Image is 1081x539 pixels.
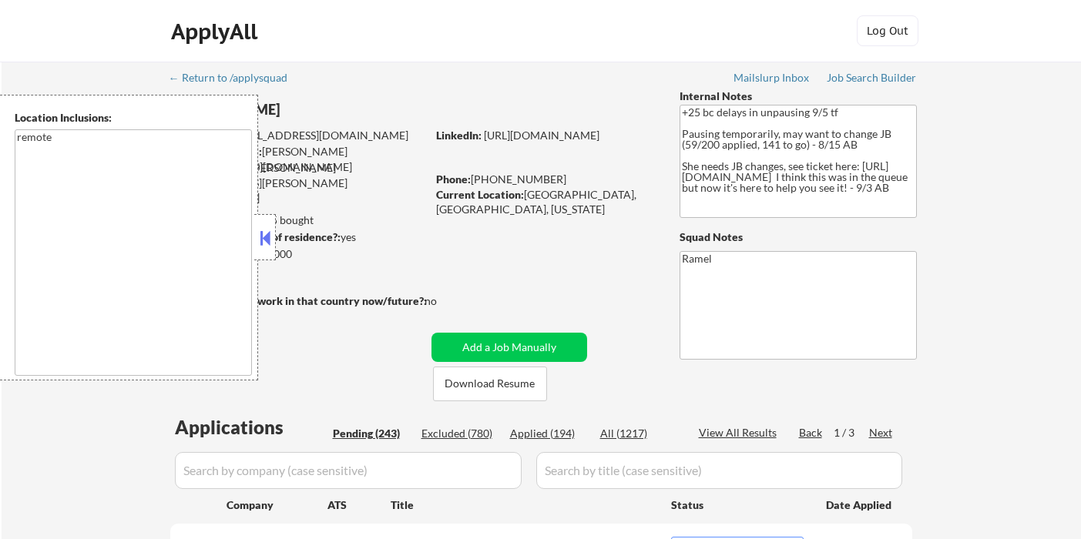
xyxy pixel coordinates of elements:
div: ApplyAll [171,18,262,45]
a: Mailslurp Inbox [734,72,811,87]
strong: Current Location: [436,188,524,201]
div: no [425,293,468,309]
div: Location Inclusions: [15,110,252,126]
strong: Will need Visa to work in that country now/future?: [170,294,427,307]
button: Log Out [857,15,918,46]
div: Title [391,497,656,513]
div: Internal Notes [680,89,917,104]
div: Job Search Builder [827,72,917,83]
div: [PERSON_NAME] [170,100,487,119]
div: Status [671,490,804,518]
button: Download Resume [433,367,547,401]
div: 160 sent / 225 bought [170,213,426,228]
div: 1 / 3 [834,425,869,440]
div: [PERSON_NAME][EMAIL_ADDRESS][DOMAIN_NAME] [171,144,426,174]
a: [URL][DOMAIN_NAME] [484,129,599,142]
div: ← Return to /applysquad [169,72,302,83]
div: [EMAIL_ADDRESS][DOMAIN_NAME] [171,128,426,143]
button: Add a Job Manually [431,333,587,362]
div: ATS [327,497,391,513]
input: Search by company (case sensitive) [175,452,522,489]
a: ← Return to /applysquad [169,72,302,87]
input: Search by title (case sensitive) [536,452,902,489]
div: Applications [175,418,327,437]
div: Company [227,497,327,513]
div: Next [869,425,894,440]
div: [PERSON_NAME][EMAIL_ADDRESS][PERSON_NAME][DOMAIN_NAME] [170,160,426,206]
strong: Phone: [436,172,471,186]
div: $70,000 [170,246,426,262]
div: Mailslurp Inbox [734,72,811,83]
div: yes [170,229,421,245]
div: View All Results [699,425,781,440]
div: Back [799,425,824,440]
div: All (1217) [600,426,677,441]
a: Job Search Builder [827,72,917,87]
div: Squad Notes [680,229,917,245]
div: Date Applied [826,497,894,513]
strong: LinkedIn: [436,129,482,142]
div: [GEOGRAPHIC_DATA], [GEOGRAPHIC_DATA], [US_STATE] [436,187,654,217]
div: Excluded (780) [421,426,499,441]
div: [PHONE_NUMBER] [436,172,654,187]
div: Applied (194) [510,426,587,441]
div: Pending (243) [333,426,410,441]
